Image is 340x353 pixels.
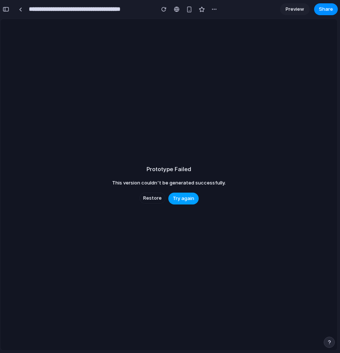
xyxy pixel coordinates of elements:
h2: Prototype Failed [147,165,191,174]
button: Share [314,3,338,15]
span: Restore [143,194,162,202]
button: Restore [139,193,165,204]
a: Preview [280,3,310,15]
span: Share [319,6,333,13]
span: Preview [286,6,304,13]
button: Try again [168,193,199,204]
span: Try again [173,195,194,202]
span: This version couldn't be generated successfully. [112,179,226,187]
